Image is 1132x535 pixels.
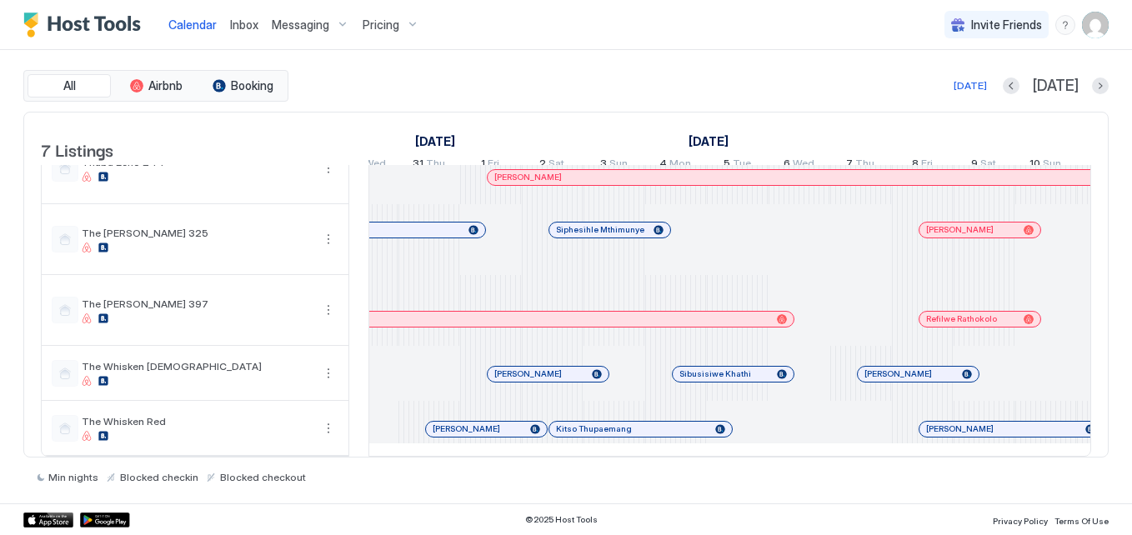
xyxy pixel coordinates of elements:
[556,423,632,434] span: Kitso Thupaemang
[525,514,598,525] span: © 2025 Host Tools
[1087,153,1128,177] a: August 11, 2025
[539,157,546,174] span: 2
[1043,157,1061,174] span: Sun
[23,512,73,527] a: App Store
[596,153,632,177] a: August 3, 2025
[967,153,1000,177] a: August 9, 2025
[793,157,814,174] span: Wed
[272,17,329,32] span: Messaging
[724,157,730,174] span: 5
[926,313,997,324] span: Refilwe Rathokolo
[719,153,755,177] a: August 5, 2025
[1055,15,1075,35] div: menu
[201,74,284,97] button: Booking
[82,297,312,310] span: The [PERSON_NAME] 397
[220,471,306,483] span: Blocked checkout
[855,157,874,174] span: Thu
[477,153,503,177] a: August 1, 2025
[494,172,562,182] span: [PERSON_NAME]
[318,363,338,383] button: More options
[318,363,338,383] div: menu
[1091,157,1099,174] span: 11
[1025,153,1065,177] a: August 10, 2025
[82,360,312,372] span: The Whisken [DEMOGRAPHIC_DATA]
[864,368,932,379] span: [PERSON_NAME]
[231,78,273,93] span: Booking
[23,70,288,102] div: tab-group
[1082,12,1109,38] div: User profile
[481,157,485,174] span: 1
[363,17,399,32] span: Pricing
[926,423,994,434] span: [PERSON_NAME]
[1003,77,1019,94] button: Previous month
[114,74,198,97] button: Airbnb
[779,153,819,177] a: August 6, 2025
[63,78,76,93] span: All
[82,227,312,239] span: The [PERSON_NAME] 325
[426,157,445,174] span: Thu
[1092,77,1109,94] button: Next month
[971,157,978,174] span: 9
[364,157,386,174] span: Wed
[659,157,667,174] span: 4
[980,157,996,174] span: Sat
[318,300,338,320] div: menu
[842,153,879,177] a: August 7, 2025
[600,157,607,174] span: 3
[82,415,312,427] span: The Whisken Red
[148,78,183,93] span: Airbnb
[548,157,564,174] span: Sat
[1054,516,1109,526] span: Terms Of Use
[993,516,1048,526] span: Privacy Policy
[669,157,691,174] span: Mon
[318,158,338,178] div: menu
[318,418,338,438] button: More options
[846,157,853,174] span: 7
[318,158,338,178] button: More options
[318,300,338,320] button: More options
[433,423,500,434] span: [PERSON_NAME]
[230,17,258,32] span: Inbox
[48,471,98,483] span: Min nights
[684,129,733,153] a: August 1, 2025
[912,157,919,174] span: 8
[535,153,569,177] a: August 2, 2025
[556,224,644,235] span: Siphesihle Mthimunye
[488,157,499,174] span: Fri
[609,157,628,174] span: Sun
[926,224,994,235] span: [PERSON_NAME]
[679,368,751,379] span: Sibusisiwe Khathi
[411,129,459,153] a: July 8, 2025
[1029,157,1040,174] span: 10
[921,157,933,174] span: Fri
[318,418,338,438] div: menu
[28,74,111,97] button: All
[318,229,338,249] div: menu
[408,153,449,177] a: July 31, 2025
[494,368,562,379] span: [PERSON_NAME]
[784,157,790,174] span: 6
[971,17,1042,32] span: Invite Friends
[1054,511,1109,528] a: Terms Of Use
[168,16,217,33] a: Calendar
[993,511,1048,528] a: Privacy Policy
[168,17,217,32] span: Calendar
[41,137,113,162] span: 7 Listings
[951,76,989,96] button: [DATE]
[413,157,423,174] span: 31
[655,153,695,177] a: August 4, 2025
[733,157,751,174] span: Tue
[318,229,338,249] button: More options
[230,16,258,33] a: Inbox
[120,471,198,483] span: Blocked checkin
[908,153,937,177] a: August 8, 2025
[23,12,148,37] a: Host Tools Logo
[1033,77,1079,96] span: [DATE]
[954,78,987,93] div: [DATE]
[80,512,130,527] a: Google Play Store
